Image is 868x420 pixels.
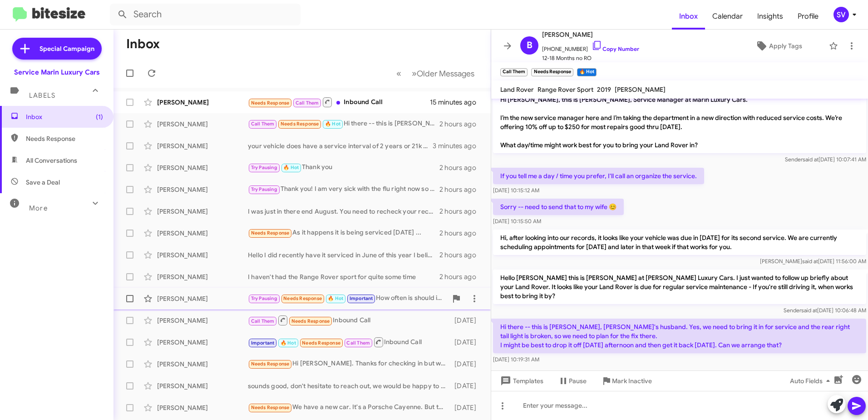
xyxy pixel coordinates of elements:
span: [DATE] 10:19:31 AM [493,356,539,363]
div: [PERSON_NAME] [157,98,248,107]
span: Auto Fields [790,373,833,389]
div: Thank you [248,162,439,173]
div: I was just in there end August. You need to recheck your records. [248,207,439,216]
div: Hello I did recently have it serviced in June of this year I believe I am up to date thank you [248,250,439,260]
button: Next [406,64,480,83]
span: B [527,38,533,53]
div: [PERSON_NAME] [157,360,248,369]
div: Inbound Call [248,96,430,108]
div: Inbound Call [248,315,450,326]
a: Inbox [672,3,705,30]
span: Call Them [296,100,319,106]
small: Needs Response [531,68,573,76]
span: All Conversations [26,156,77,165]
span: Inbox [26,112,103,121]
div: How often is should it be serviced? Is there a UV light? [248,293,447,304]
span: Needs Response [251,405,290,410]
span: Call Them [251,121,275,127]
span: Apply Tags [769,38,802,54]
input: Search [110,4,301,25]
span: 12-18 Months no RO [542,54,639,63]
span: 🔥 Hot [328,295,343,301]
span: Needs Response [283,295,322,301]
button: Previous [391,64,407,83]
span: said at [802,258,818,265]
span: Needs Response [281,121,319,127]
span: Pause [569,373,587,389]
div: [PERSON_NAME] [157,316,248,325]
div: [PERSON_NAME] [157,229,248,238]
div: [PERSON_NAME] [157,207,248,216]
span: [PERSON_NAME] [DATE] 11:56:00 AM [760,258,866,265]
div: 2 hours ago [439,250,483,260]
span: 🔥 Hot [325,121,340,127]
div: SV [833,7,849,22]
span: Labels [29,91,55,100]
p: Hi [PERSON_NAME], this is [PERSON_NAME], Service Manager at Marin Luxury Cars. I’m the new servic... [493,91,866,153]
span: [PERSON_NAME] [542,29,639,40]
span: Needs Response [251,100,290,106]
div: 2 hours ago [439,120,483,129]
div: As it happens it is being serviced [DATE] ... [248,228,439,238]
button: Pause [551,373,594,389]
span: [PERSON_NAME] [615,85,666,94]
span: Try Pausing [251,165,277,170]
div: 2 hours ago [439,272,483,281]
div: Hi there -- this is [PERSON_NAME], [PERSON_NAME]'s husband. Yes, we need to bring it in for servi... [248,119,439,129]
span: said at [803,156,819,163]
a: Calendar [705,3,750,30]
div: sounds good, don't hesitate to reach out, we would be happy to get you in for service when ready. [248,381,450,390]
span: [DATE] 10:15:50 AM [493,218,541,225]
button: Templates [491,373,551,389]
p: Hi there -- this is [PERSON_NAME], [PERSON_NAME]'s husband. Yes, we need to bring it in for servi... [493,319,866,353]
span: Save a Deal [26,178,60,187]
div: 2 hours ago [439,185,483,194]
h1: Inbox [126,37,160,51]
div: [PERSON_NAME] [157,120,248,129]
small: Call Them [500,68,528,76]
span: More [29,204,48,212]
span: [PHONE_NUMBER] [542,40,639,54]
span: Needs Response [302,340,340,346]
span: 🔥 Hot [283,165,299,170]
span: Needs Response [251,361,290,367]
p: Sorry -- need to send that to my wife 😊 [493,199,624,215]
a: Insights [750,3,790,30]
span: Range Rover Sport [538,85,593,94]
span: Templates [498,373,543,389]
div: Hi [PERSON_NAME]. Thanks for checking in but we'll probably just wait for the service message to ... [248,359,450,369]
div: [PERSON_NAME] [157,403,248,412]
p: Hi, after looking into our records, it looks like your vehicle was due in [DATE] for its second s... [493,230,866,255]
div: [PERSON_NAME] [157,163,248,172]
span: (1) [96,112,103,121]
span: Needs Response [26,134,103,143]
a: Copy Number [592,45,639,52]
div: your vehicle does have a service interval of 2 years or 21k miles. if you are due on miles the se... [248,141,433,150]
span: 2019 [597,85,611,94]
a: Profile [790,3,826,30]
div: 2 hours ago [439,229,483,238]
a: Special Campaign [12,38,102,60]
div: We have a new car. It's a Porsche Cayenne. But thanks anyway. [248,402,450,413]
span: [DATE] 10:15:12 AM [493,187,539,194]
span: said at [801,307,817,314]
button: SV [826,7,858,22]
div: Inbound Call [248,336,450,348]
span: Important [350,295,373,301]
button: Apply Tags [732,38,824,54]
span: Older Messages [417,69,474,79]
small: 🔥 Hot [577,68,597,76]
span: Call Them [346,340,370,346]
div: I haven't had the Range Rover sport for quite some time [248,272,439,281]
span: Mark Inactive [612,373,652,389]
div: [DATE] [450,338,483,347]
span: Sender [DATE] 10:06:48 AM [784,307,866,314]
div: [PERSON_NAME] [157,141,248,150]
span: 🔥 Hot [281,340,296,346]
div: 2 hours ago [439,207,483,216]
span: » [412,68,417,79]
p: Hello [PERSON_NAME] this is [PERSON_NAME] at [PERSON_NAME] Luxury Cars. I just wanted to follow u... [493,270,866,304]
